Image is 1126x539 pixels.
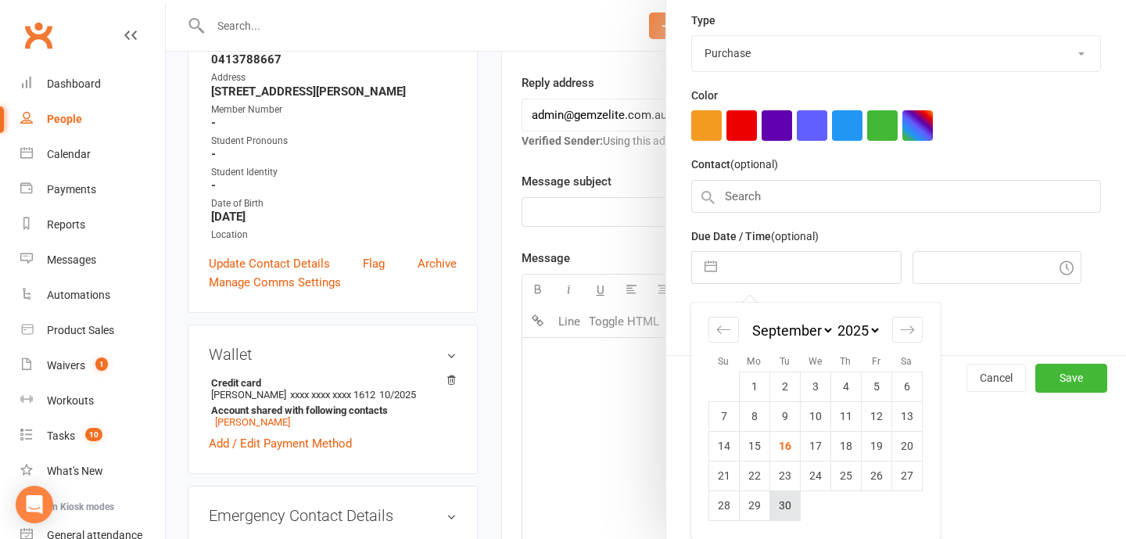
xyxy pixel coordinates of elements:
div: Move backward to switch to the previous month. [708,317,739,343]
div: Move forward to switch to the next month. [892,317,923,343]
a: Payments [20,172,165,207]
td: Monday, September 29, 2025 [739,490,769,520]
label: Type [691,12,715,29]
td: Tuesday, September 9, 2025 [769,401,800,431]
td: Friday, September 12, 2025 [861,401,891,431]
td: Saturday, September 20, 2025 [891,431,922,461]
small: Th [840,356,851,367]
td: Monday, September 22, 2025 [739,461,769,490]
a: Clubworx [19,16,58,55]
label: Color [691,87,718,104]
td: Friday, September 5, 2025 [861,372,891,401]
td: Wednesday, September 10, 2025 [800,401,830,431]
a: Reports [20,207,165,243]
td: Thursday, September 4, 2025 [830,372,861,401]
td: Saturday, September 27, 2025 [891,461,922,490]
small: Mo [747,356,761,367]
div: People [47,113,82,125]
div: Payments [47,183,96,196]
span: 10 [85,428,102,441]
small: Fr [872,356,880,367]
td: Sunday, September 21, 2025 [708,461,739,490]
div: Reports [47,218,85,231]
a: Messages [20,243,165,278]
a: People [20,102,165,137]
td: Sunday, September 7, 2025 [708,401,739,431]
td: Sunday, September 14, 2025 [708,431,739,461]
div: What's New [47,465,103,477]
label: Contact [691,156,778,173]
td: Thursday, September 11, 2025 [830,401,861,431]
a: Waivers 1 [20,348,165,383]
td: Tuesday, September 23, 2025 [769,461,800,490]
label: Due Date / Time [691,228,819,245]
label: Email preferences [691,299,782,316]
div: Calendar [691,303,940,539]
td: Friday, September 26, 2025 [861,461,891,490]
td: Sunday, September 28, 2025 [708,490,739,520]
div: Waivers [47,359,85,372]
a: Automations [20,278,165,313]
td: Saturday, September 6, 2025 [891,372,922,401]
td: Tuesday, September 30, 2025 [769,490,800,520]
a: Product Sales [20,313,165,348]
small: Su [718,356,729,367]
small: Sa [901,356,912,367]
small: (optional) [730,158,778,171]
button: Save [1035,364,1107,392]
td: Thursday, September 18, 2025 [830,431,861,461]
small: (optional) [771,230,819,243]
small: We [809,356,822,367]
td: Saturday, September 13, 2025 [891,401,922,431]
a: Tasks 10 [20,419,165,454]
div: Tasks [47,429,75,442]
span: 1 [95,358,108,371]
td: Wednesday, September 24, 2025 [800,461,830,490]
div: Messages [47,253,96,266]
div: Product Sales [47,324,114,336]
td: Monday, September 1, 2025 [739,372,769,401]
div: Automations [47,289,110,301]
a: Dashboard [20,66,165,102]
td: Tuesday, September 16, 2025 [769,431,800,461]
td: Wednesday, September 17, 2025 [800,431,830,461]
td: Monday, September 15, 2025 [739,431,769,461]
div: Workouts [47,394,94,407]
a: Workouts [20,383,165,419]
button: Cancel [966,364,1026,392]
td: Monday, September 8, 2025 [739,401,769,431]
a: Calendar [20,137,165,172]
div: Open Intercom Messenger [16,486,53,523]
td: Tuesday, September 2, 2025 [769,372,800,401]
td: Wednesday, September 3, 2025 [800,372,830,401]
td: Friday, September 19, 2025 [861,431,891,461]
div: Calendar [47,148,91,160]
small: Tu [780,356,790,367]
td: Thursday, September 25, 2025 [830,461,861,490]
input: Search [691,180,1101,213]
div: Dashboard [47,77,101,90]
a: What's New [20,454,165,489]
